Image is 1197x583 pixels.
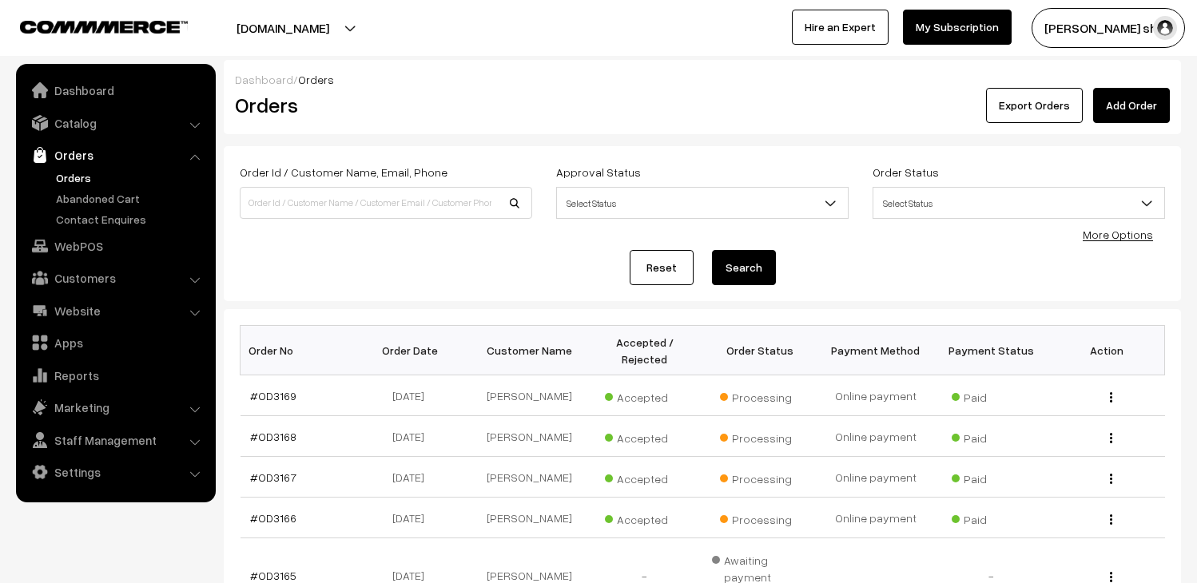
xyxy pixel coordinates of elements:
td: [DATE] [356,416,471,457]
a: Dashboard [20,76,210,105]
img: Menu [1110,474,1112,484]
a: #OD3168 [250,430,296,443]
a: More Options [1083,228,1153,241]
span: Paid [952,466,1032,487]
a: Reset [630,250,694,285]
td: Online payment [818,416,934,457]
a: #OD3167 [250,470,296,484]
a: Marketing [20,393,210,422]
a: Add Order [1093,88,1170,123]
a: Website [20,296,210,325]
th: Payment Method [818,326,934,375]
span: Accepted [605,466,685,487]
span: Accepted [605,426,685,446]
span: Paid [952,385,1032,406]
td: [DATE] [356,375,471,416]
a: My Subscription [903,10,1012,45]
a: COMMMERCE [20,16,160,35]
td: [PERSON_NAME] [471,416,587,457]
a: #OD3165 [250,569,296,582]
td: Online payment [818,457,934,498]
img: Menu [1110,572,1112,582]
th: Order No [241,326,356,375]
a: Settings [20,458,210,486]
a: Apps [20,328,210,357]
input: Order Id / Customer Name / Customer Email / Customer Phone [240,187,532,219]
span: Processing [720,426,800,446]
img: Menu [1110,514,1112,525]
a: WebPOS [20,232,210,260]
span: Select Status [556,187,849,219]
a: #OD3169 [250,389,296,403]
a: Catalog [20,109,210,137]
a: #OD3166 [250,511,296,525]
h2: Orders [235,93,531,117]
th: Order Date [356,326,471,375]
span: Accepted [605,385,685,406]
span: Processing [720,507,800,528]
td: [PERSON_NAME] [471,375,587,416]
label: Order Id / Customer Name, Email, Phone [240,164,447,180]
th: Order Status [702,326,818,375]
a: Orders [52,169,210,186]
span: Accepted [605,507,685,528]
td: [PERSON_NAME] [471,457,587,498]
a: Abandoned Cart [52,190,210,207]
span: Select Status [873,189,1164,217]
a: Customers [20,264,210,292]
span: Processing [720,466,800,487]
span: Paid [952,426,1032,446]
button: [PERSON_NAME] sha… [1032,8,1185,48]
img: Menu [1110,392,1112,403]
div: / [235,71,1170,88]
th: Customer Name [471,326,587,375]
span: Paid [952,507,1032,528]
label: Approval Status [556,164,641,180]
img: Menu [1110,433,1112,443]
span: Select Status [557,189,848,217]
button: Search [712,250,776,285]
a: Contact Enquires [52,211,210,228]
label: Order Status [873,164,939,180]
button: Export Orders [986,88,1083,123]
td: Online payment [818,498,934,538]
th: Payment Status [933,326,1049,375]
img: user [1153,16,1177,40]
span: Orders [298,73,334,86]
td: [DATE] [356,457,471,498]
a: Hire an Expert [792,10,889,45]
th: Action [1049,326,1165,375]
a: Dashboard [235,73,293,86]
td: Online payment [818,375,934,416]
a: Orders [20,141,210,169]
td: [DATE] [356,498,471,538]
a: Reports [20,361,210,390]
button: [DOMAIN_NAME] [181,8,385,48]
td: [PERSON_NAME] [471,498,587,538]
span: Select Status [873,187,1165,219]
img: COMMMERCE [20,21,188,33]
th: Accepted / Rejected [587,326,702,375]
span: Processing [720,385,800,406]
a: Staff Management [20,426,210,454]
